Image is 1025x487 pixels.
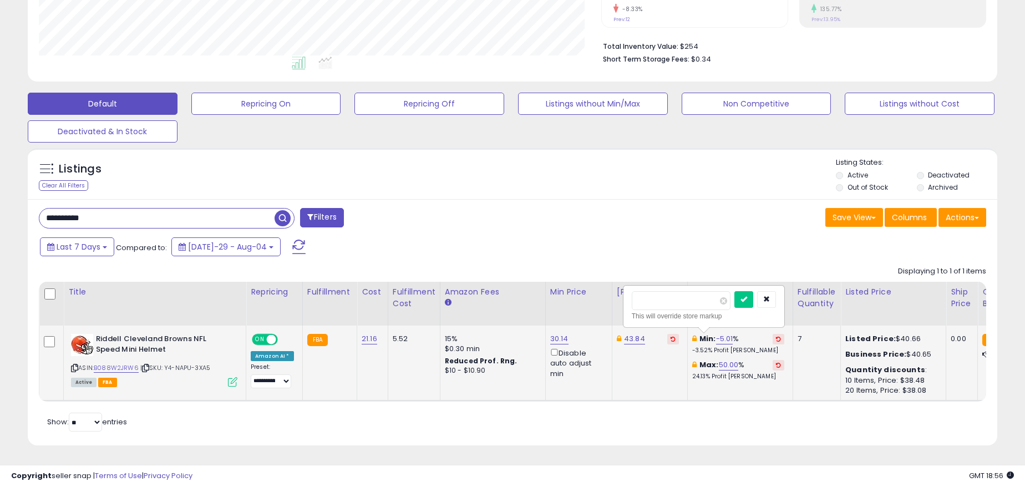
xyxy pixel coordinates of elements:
span: Show: entries [47,417,127,427]
p: Listing States: [836,158,997,168]
b: Quantity discounts [845,364,925,375]
small: Prev: 12 [613,16,630,23]
a: 21.16 [362,333,377,344]
span: FBA [98,378,117,387]
div: 15% [445,334,537,344]
span: Compared to: [116,242,167,253]
label: Out of Stock [848,182,888,192]
button: Listings without Cost [845,93,994,115]
p: 24.13% Profit [PERSON_NAME] [692,373,784,381]
strong: Copyright [11,470,52,481]
a: -5.01 [716,333,733,344]
button: Filters [300,208,343,227]
div: 0.00 [951,334,969,344]
b: Total Inventory Value: [603,42,678,51]
div: Min Price [550,286,607,298]
b: Business Price: [845,349,906,359]
small: FBA [982,334,1003,346]
span: OFF [276,335,294,344]
h5: Listings [59,161,102,177]
li: $254 [603,39,978,52]
span: Columns [892,212,927,223]
small: FBA [307,334,328,346]
button: Columns [885,208,937,227]
div: seller snap | | [11,471,192,481]
label: Active [848,170,868,180]
div: Amazon AI * [251,351,294,361]
div: Preset: [251,363,294,388]
div: Fulfillable Quantity [798,286,836,310]
small: 135.77% [816,5,842,13]
span: ON [253,335,267,344]
p: -3.52% Profit [PERSON_NAME] [692,347,784,354]
div: % [692,360,784,381]
small: -8.33% [618,5,643,13]
div: Listed Price [845,286,941,298]
a: B088W2JRW6 [94,363,139,373]
a: 30.14 [550,333,569,344]
div: Cost [362,286,383,298]
div: This will override store markup [632,311,776,322]
div: % [692,334,784,354]
button: Default [28,93,177,115]
div: : [845,365,937,375]
div: Ship Price [951,286,973,310]
div: Fulfillment [307,286,352,298]
div: $40.65 [845,349,937,359]
label: Deactivated [928,170,970,180]
div: ASIN: [71,334,237,385]
button: Repricing Off [354,93,504,115]
button: Save View [825,208,883,227]
div: 7 [798,334,832,344]
b: Reduced Prof. Rng. [445,356,517,366]
button: Repricing On [191,93,341,115]
div: [PERSON_NAME] [617,286,683,298]
div: 20 Items, Price: $38.08 [845,385,937,395]
div: Fulfillment Cost [393,286,435,310]
a: Terms of Use [95,470,142,481]
button: Last 7 Days [40,237,114,256]
div: $10 - $10.90 [445,366,537,376]
label: Archived [928,182,958,192]
a: 50.00 [719,359,739,371]
div: Displaying 1 to 1 of 1 items [898,266,986,277]
div: Title [68,286,241,298]
b: Min: [699,333,716,344]
b: Short Term Storage Fees: [603,54,689,64]
div: Amazon Fees [445,286,541,298]
a: Privacy Policy [144,470,192,481]
span: All listings currently available for purchase on Amazon [71,378,97,387]
div: Disable auto adjust min [550,347,603,379]
span: $0.34 [691,54,711,64]
div: $0.30 min [445,344,537,354]
small: Amazon Fees. [445,298,451,308]
button: Listings without Min/Max [518,93,668,115]
span: [DATE]-29 - Aug-04 [188,241,267,252]
a: 43.84 [624,333,645,344]
div: 5.52 [393,334,432,344]
b: Listed Price: [845,333,896,344]
small: Prev: 13.95% [811,16,840,23]
div: Markup on Cost [692,286,788,298]
span: Last 7 Days [57,241,100,252]
b: Max: [699,359,719,370]
img: 41Tm97O1ygL._SL40_.jpg [71,334,93,356]
b: Riddell Cleveland Browns NFL Speed Mini Helmet [96,334,231,357]
div: Clear All Filters [39,180,88,191]
span: | SKU: Y4-NAPU-3XA5 [140,363,210,372]
div: Repricing [251,286,298,298]
button: Actions [938,208,986,227]
button: [DATE]-29 - Aug-04 [171,237,281,256]
div: 10 Items, Price: $38.48 [845,376,937,385]
button: Non Competitive [682,93,831,115]
div: $40.66 [845,334,937,344]
th: The percentage added to the cost of goods (COGS) that forms the calculator for Min & Max prices. [687,282,793,326]
button: Deactivated & In Stock [28,120,177,143]
span: 2025-08-12 18:56 GMT [969,470,1014,481]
